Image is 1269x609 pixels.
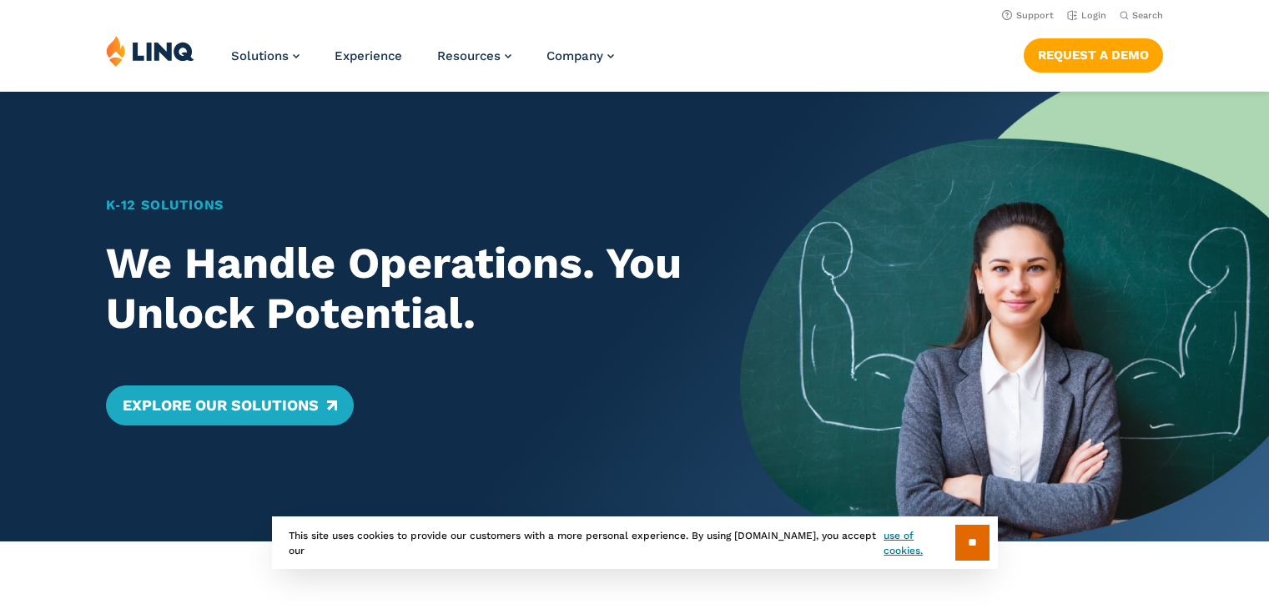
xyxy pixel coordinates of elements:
[106,35,194,67] img: LINQ | K‑12 Software
[1067,10,1106,21] a: Login
[437,48,511,63] a: Resources
[1024,38,1163,72] a: Request a Demo
[335,48,402,63] a: Experience
[1002,10,1054,21] a: Support
[1024,35,1163,72] nav: Button Navigation
[437,48,501,63] span: Resources
[231,48,300,63] a: Solutions
[740,92,1269,541] img: Home Banner
[546,48,603,63] span: Company
[884,528,954,558] a: use of cookies.
[106,195,689,215] h1: K‑12 Solutions
[106,385,354,425] a: Explore Our Solutions
[1132,10,1163,21] span: Search
[231,48,289,63] span: Solutions
[1120,9,1163,22] button: Open Search Bar
[272,516,998,569] div: This site uses cookies to provide our customers with a more personal experience. By using [DOMAIN...
[546,48,614,63] a: Company
[106,239,689,339] h2: We Handle Operations. You Unlock Potential.
[231,35,614,90] nav: Primary Navigation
